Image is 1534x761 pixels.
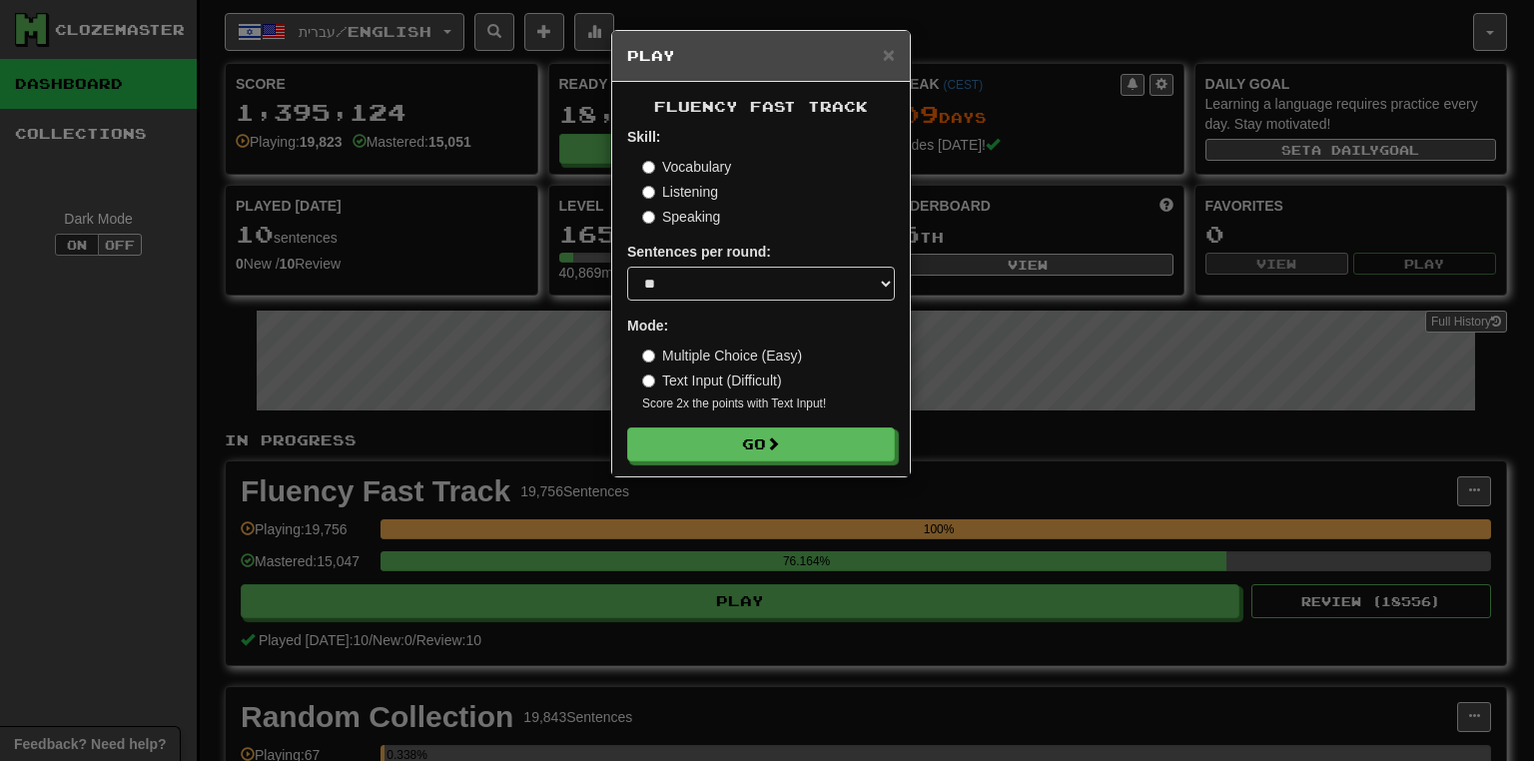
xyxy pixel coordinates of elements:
button: Go [627,427,895,461]
label: Sentences per round: [627,242,771,262]
strong: Mode: [627,318,668,334]
span: × [883,43,895,66]
label: Speaking [642,207,720,227]
input: Vocabulary [642,161,655,174]
input: Multiple Choice (Easy) [642,350,655,363]
label: Text Input (Difficult) [642,371,782,390]
label: Listening [642,182,718,202]
strong: Skill: [627,129,660,145]
span: Fluency Fast Track [654,98,868,115]
h5: Play [627,46,895,66]
label: Vocabulary [642,157,731,177]
label: Multiple Choice (Easy) [642,346,802,366]
button: Close [883,44,895,65]
input: Speaking [642,211,655,224]
input: Text Input (Difficult) [642,375,655,387]
small: Score 2x the points with Text Input ! [642,395,895,412]
input: Listening [642,186,655,199]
